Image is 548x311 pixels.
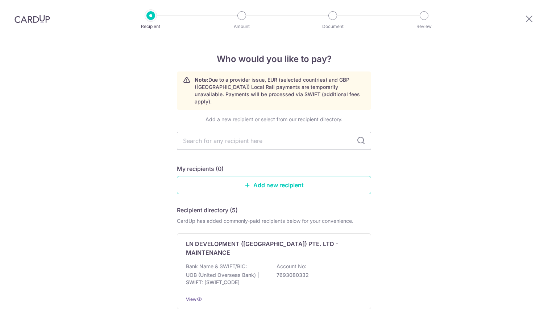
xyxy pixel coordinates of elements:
[186,296,196,302] a: View
[277,263,306,270] p: Account No:
[14,15,50,23] img: CardUp
[177,116,371,123] div: Add a new recipient or select from our recipient directory.
[186,271,267,286] p: UOB (United Overseas Bank) | SWIFT: [SWIFT_CODE]
[177,217,371,225] div: CardUp has added commonly-paid recipients below for your convenience.
[124,23,178,30] p: Recipient
[215,23,269,30] p: Amount
[177,176,371,194] a: Add new recipient
[195,76,365,105] p: Due to a provider issue, EUR (selected countries) and GBP ([GEOGRAPHIC_DATA]) Local Rail payments...
[186,240,353,257] p: LN DEVELOPMENT ([GEOGRAPHIC_DATA]) PTE. LTD - MAINTENANCE
[186,263,247,270] p: Bank Name & SWIFT/BIC:
[277,271,358,279] p: 7693080332
[177,164,224,173] h5: My recipients (0)
[177,132,371,150] input: Search for any recipient here
[195,77,208,83] strong: Note:
[177,53,371,66] h4: Who would you like to pay?
[177,206,238,214] h5: Recipient directory (5)
[306,23,360,30] p: Document
[397,23,451,30] p: Review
